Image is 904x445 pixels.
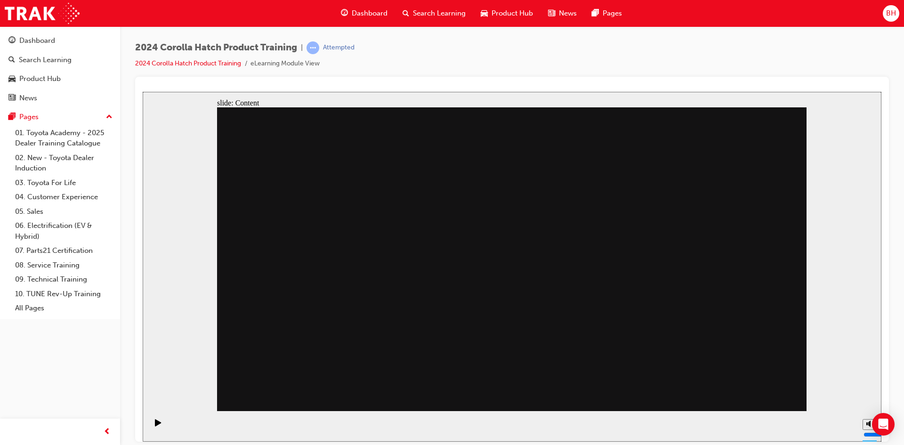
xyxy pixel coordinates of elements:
[395,4,473,23] a: search-iconSearch Learning
[4,89,116,107] a: News
[473,4,541,23] a: car-iconProduct Hub
[323,43,355,52] div: Attempted
[106,111,113,123] span: up-icon
[104,426,111,438] span: prev-icon
[715,319,734,350] div: misc controls
[883,5,899,22] button: BH
[352,8,387,19] span: Dashboard
[11,126,116,151] a: 01. Toyota Academy - 2025 Dealer Training Catalogue
[341,8,348,19] span: guage-icon
[333,4,395,23] a: guage-iconDashboard
[886,8,896,19] span: BH
[19,73,61,84] div: Product Hub
[720,327,735,338] button: Mute (Ctrl+Alt+M)
[4,30,116,108] button: DashboardSearch LearningProduct HubNews
[307,41,319,54] span: learningRecordVerb_ATTEMPT-icon
[135,42,297,53] span: 2024 Corolla Hatch Product Training
[4,32,116,49] a: Dashboard
[8,94,16,103] span: news-icon
[584,4,630,23] a: pages-iconPages
[11,176,116,190] a: 03. Toyota For Life
[11,151,116,176] a: 02. New - Toyota Dealer Induction
[4,108,116,126] button: Pages
[4,51,116,69] a: Search Learning
[5,3,80,24] img: Trak
[5,327,21,343] button: Play (Ctrl+Alt+P)
[403,8,409,19] span: search-icon
[11,243,116,258] a: 07. Parts21 Certification
[603,8,622,19] span: Pages
[135,59,241,67] a: 2024 Corolla Hatch Product Training
[541,4,584,23] a: news-iconNews
[8,56,15,65] span: search-icon
[301,42,303,53] span: |
[11,190,116,204] a: 04. Customer Experience
[11,218,116,243] a: 06. Electrification (EV & Hybrid)
[8,113,16,121] span: pages-icon
[4,70,116,88] a: Product Hub
[11,204,116,219] a: 05. Sales
[592,8,599,19] span: pages-icon
[872,413,895,436] div: Open Intercom Messenger
[19,35,55,46] div: Dashboard
[5,319,21,350] div: playback controls
[19,93,37,104] div: News
[19,112,39,122] div: Pages
[19,55,72,65] div: Search Learning
[11,287,116,301] a: 10. TUNE Rev-Up Training
[481,8,488,19] span: car-icon
[250,58,320,69] li: eLearning Module View
[492,8,533,19] span: Product Hub
[8,75,16,83] span: car-icon
[548,8,555,19] span: news-icon
[11,272,116,287] a: 09. Technical Training
[8,37,16,45] span: guage-icon
[413,8,466,19] span: Search Learning
[559,8,577,19] span: News
[11,258,116,273] a: 08. Service Training
[11,301,116,316] a: All Pages
[721,339,782,347] input: volume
